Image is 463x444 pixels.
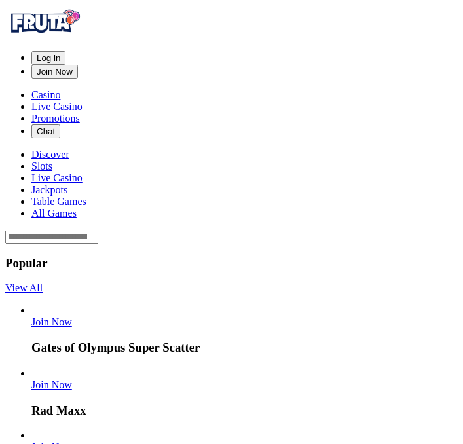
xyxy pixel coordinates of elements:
a: Fruta [5,29,84,40]
a: Rad Maxx [31,379,72,390]
a: Table Games [31,196,86,207]
h3: Rad Maxx [31,403,458,418]
a: Slots [31,160,52,172]
nav: Lobby [5,149,458,219]
span: Join Now [37,67,73,77]
a: All Games [31,208,77,219]
input: Search [5,231,98,244]
span: Chat [37,126,55,136]
span: Casino [31,89,60,100]
span: Live Casino [31,101,83,112]
a: View All [5,282,43,293]
a: gift-inverted iconPromotions [31,113,80,124]
a: Live Casino [31,172,83,183]
span: Join Now [31,316,72,327]
a: Gates of Olympus Super Scatter [31,316,72,327]
a: poker-chip iconLive Casino [31,101,83,112]
a: diamond iconCasino [31,89,60,100]
span: Log in [37,53,60,63]
button: Log in [31,51,65,65]
img: Fruta [5,5,84,38]
article: Gates of Olympus Super Scatter [31,305,458,355]
header: Lobby [5,149,458,244]
article: Rad Maxx [31,367,458,418]
span: Join Now [31,379,72,390]
a: Discover [31,149,69,160]
h3: Gates of Olympus Super Scatter [31,341,458,355]
a: Jackpots [31,184,67,195]
h3: Popular [5,256,458,270]
button: headphones iconChat [31,124,60,138]
button: Join Now [31,65,78,79]
span: Promotions [31,113,80,124]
